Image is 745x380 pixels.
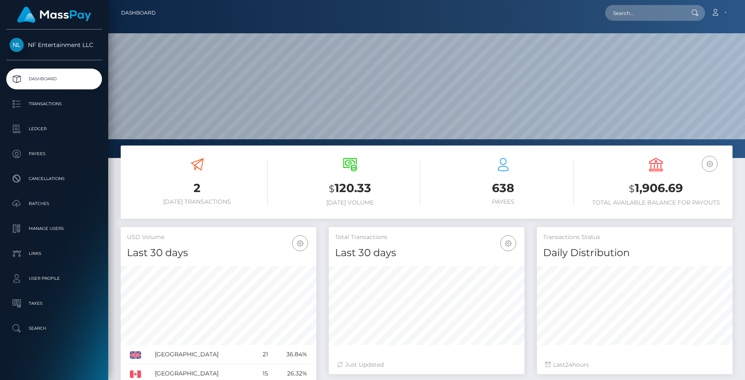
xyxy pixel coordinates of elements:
p: Manage Users [10,222,99,235]
h4: Daily Distribution [543,246,726,260]
input: Search... [605,5,683,21]
h4: Last 30 days [127,246,310,260]
img: GB.png [130,351,141,359]
h3: 638 [433,180,574,196]
td: 36.84% [271,345,310,364]
p: Payees [10,148,99,160]
a: User Profile [6,268,102,289]
a: Ledger [6,118,102,139]
a: Search [6,318,102,339]
a: Dashboard [6,69,102,89]
p: Cancellations [10,173,99,185]
p: Ledger [10,123,99,135]
img: NF Entertainment LLC [10,38,24,52]
h6: [DATE] Volume [280,199,421,206]
td: [GEOGRAPHIC_DATA] [152,345,254,364]
img: MassPay Logo [17,7,91,23]
h5: Transactions Status [543,233,726,242]
img: CA.png [130,370,141,378]
h6: [DATE] Transactions [127,198,268,205]
a: Dashboard [121,4,156,22]
a: Cancellations [6,168,102,189]
a: Payees [6,143,102,164]
span: 24 [565,361,572,368]
h3: 120.33 [280,180,421,197]
div: Last hours [545,360,724,369]
p: Search [10,322,99,335]
td: 21 [254,345,271,364]
p: Taxes [10,297,99,310]
span: NF Entertainment LLC [6,41,102,49]
a: Taxes [6,293,102,314]
p: User Profile [10,272,99,285]
p: Links [10,247,99,260]
h5: Total Transactions [335,233,518,242]
a: Links [6,243,102,264]
p: Batches [10,197,99,210]
small: $ [629,183,635,195]
a: Manage Users [6,218,102,239]
div: Just Updated [337,360,516,369]
h4: Last 30 days [335,246,518,260]
small: $ [329,183,335,195]
p: Dashboard [10,73,99,85]
h6: Total Available Balance for Payouts [586,199,727,206]
p: Transactions [10,98,99,110]
a: Transactions [6,94,102,114]
h3: 2 [127,180,268,196]
a: Batches [6,193,102,214]
h3: 1,906.69 [586,180,727,197]
h6: Payees [433,198,574,205]
h5: USD Volume [127,233,310,242]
